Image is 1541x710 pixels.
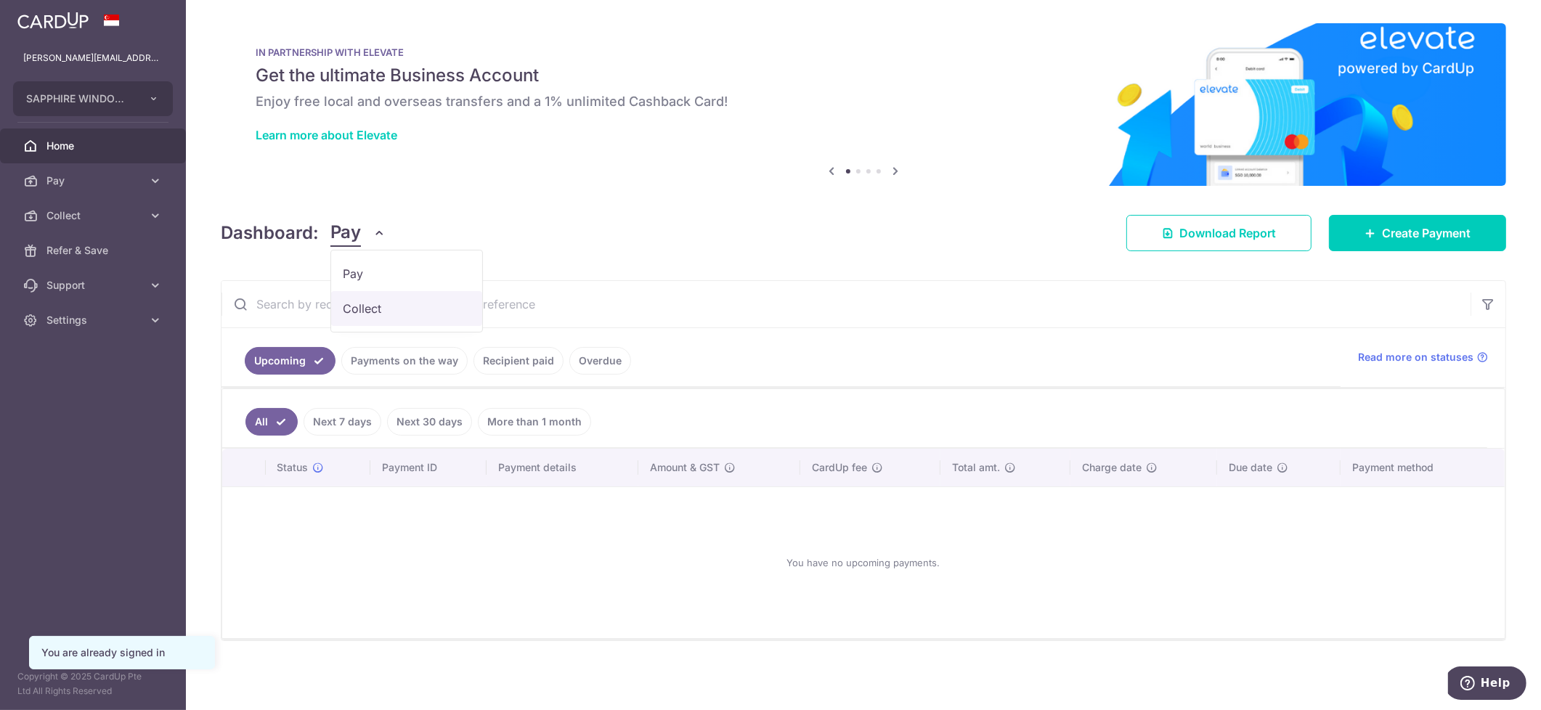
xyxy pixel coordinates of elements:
a: Recipient paid [473,347,564,375]
span: SAPPHIRE WINDOWS PTE LTD [26,91,134,106]
a: More than 1 month [478,408,591,436]
a: All [245,408,298,436]
span: Read more on statuses [1358,350,1473,364]
a: Create Payment [1329,215,1506,251]
span: Charge date [1082,460,1142,475]
iframe: Opens a widget where you can find more information [1448,666,1526,703]
span: CardUp fee [812,460,867,475]
span: Collect [46,208,142,223]
div: You have no upcoming payments. [240,499,1487,627]
a: Next 30 days [387,408,472,436]
a: Payments on the way [341,347,468,375]
span: Refer & Save [46,243,142,258]
img: Renovation banner [221,23,1506,186]
a: Download Report [1126,215,1312,251]
a: Learn more about Elevate [256,128,397,142]
img: CardUp [17,12,89,29]
span: Home [46,139,142,153]
a: Overdue [569,347,631,375]
span: Support [46,278,142,293]
th: Payment ID [370,449,487,486]
div: You are already signed in [41,645,203,660]
a: Collect [331,291,482,326]
h5: Get the ultimate Business Account [256,64,1471,87]
span: Pay [343,265,471,282]
span: Pay [46,174,142,188]
p: IN PARTNERSHIP WITH ELEVATE [256,46,1471,58]
h4: Dashboard: [221,220,319,246]
span: Pay [330,219,361,247]
a: Upcoming [245,347,336,375]
a: Read more on statuses [1358,350,1488,364]
span: Due date [1229,460,1272,475]
a: Pay [331,256,482,291]
h6: Enjoy free local and overseas transfers and a 1% unlimited Cashback Card! [256,93,1471,110]
span: Total amt. [952,460,1000,475]
span: Status [277,460,309,475]
th: Payment method [1341,449,1505,486]
a: Next 7 days [304,408,381,436]
span: Settings [46,313,142,327]
th: Payment details [487,449,638,486]
span: Amount & GST [650,460,720,475]
button: Pay [330,219,386,247]
button: SAPPHIRE WINDOWS PTE LTD [13,81,173,116]
input: Search by recipient name, payment id or reference [221,281,1471,327]
p: [PERSON_NAME][EMAIL_ADDRESS][DOMAIN_NAME] [23,51,163,65]
span: Download Report [1179,224,1276,242]
ul: Pay [330,250,483,332]
span: Create Payment [1382,224,1471,242]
